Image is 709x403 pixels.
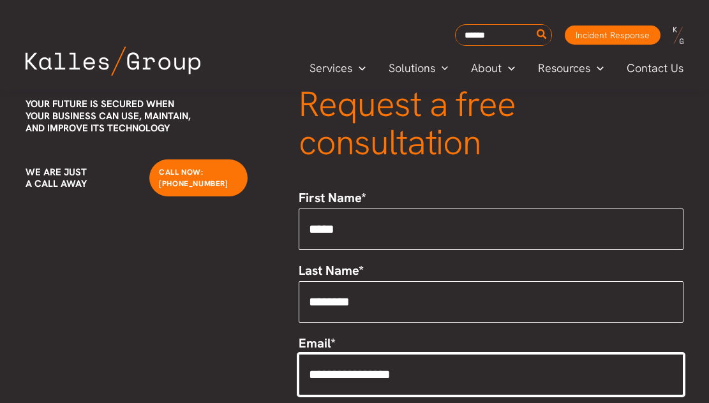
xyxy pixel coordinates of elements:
[615,59,696,78] a: Contact Us
[627,59,683,78] span: Contact Us
[26,98,191,135] span: Your future is secured when your business can use, maintain, and improve its technology
[310,59,352,78] span: Services
[298,59,377,78] a: ServicesMenu Toggle
[26,166,87,191] span: We are just a call away
[299,335,331,351] span: Email
[502,59,515,78] span: Menu Toggle
[26,47,200,76] img: Kalles Group
[299,262,359,279] span: Last Name
[459,59,526,78] a: AboutMenu Toggle
[352,59,366,78] span: Menu Toggle
[299,189,361,206] span: First Name
[435,59,449,78] span: Menu Toggle
[526,59,615,78] a: ResourcesMenu Toggle
[534,25,550,45] button: Search
[298,57,696,78] nav: Primary Site Navigation
[538,59,590,78] span: Resources
[149,159,248,196] a: Call Now: [PHONE_NUMBER]
[565,26,660,45] a: Incident Response
[590,59,604,78] span: Menu Toggle
[159,167,228,189] span: Call Now: [PHONE_NUMBER]
[471,59,502,78] span: About
[299,81,516,165] span: Request a free consultation
[389,59,435,78] span: Solutions
[377,59,460,78] a: SolutionsMenu Toggle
